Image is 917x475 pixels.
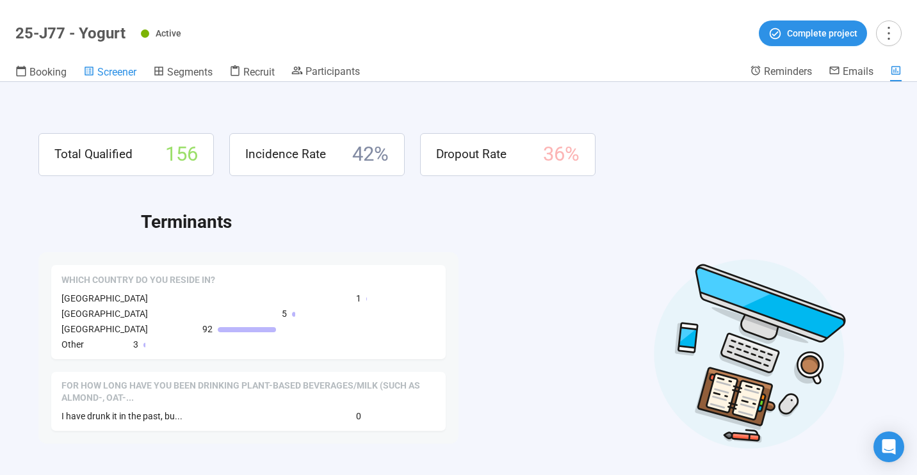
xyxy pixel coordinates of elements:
[876,20,902,46] button: more
[29,66,67,78] span: Booking
[167,66,213,78] span: Segments
[141,208,879,236] h2: Terminants
[352,139,389,170] span: 42 %
[153,65,213,81] a: Segments
[829,65,873,80] a: Emails
[356,291,361,305] span: 1
[750,65,812,80] a: Reminders
[291,65,360,80] a: Participants
[764,65,812,77] span: Reminders
[759,20,867,46] button: Complete project
[653,257,847,450] img: Desktop work notes
[61,339,84,350] span: Other
[61,380,435,405] span: For how long have you been drinking Plant-Based Beverages/Milk (such as almond-, oat-, or soy-bas...
[787,26,857,40] span: Complete project
[305,65,360,77] span: Participants
[543,139,580,170] span: 36 %
[873,431,904,462] div: Open Intercom Messenger
[202,322,213,336] span: 92
[282,307,287,321] span: 5
[843,65,873,77] span: Emails
[97,66,136,78] span: Screener
[61,309,148,319] span: [GEOGRAPHIC_DATA]
[61,293,148,303] span: [GEOGRAPHIC_DATA]
[356,409,361,423] span: 0
[156,28,181,38] span: Active
[229,65,275,81] a: Recruit
[61,274,215,287] span: Which country do you reside in?
[15,24,126,42] h1: 25-J77 - Yogurt
[54,145,133,164] span: Total Qualified
[436,145,507,164] span: Dropout Rate
[880,24,897,42] span: more
[245,145,326,164] span: Incidence Rate
[61,324,148,334] span: [GEOGRAPHIC_DATA]
[165,139,198,170] span: 156
[83,65,136,81] a: Screener
[61,411,183,421] span: I have drunk it in the past, bu...
[133,337,138,351] span: 3
[15,65,67,81] a: Booking
[243,66,275,78] span: Recruit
